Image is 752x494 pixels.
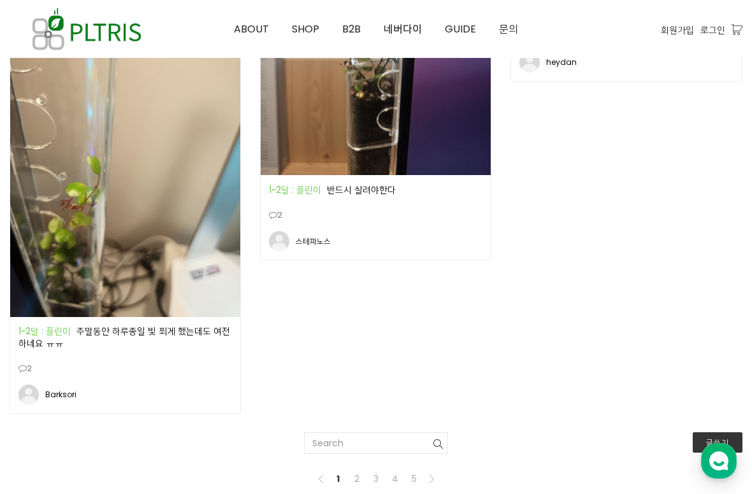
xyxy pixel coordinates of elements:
[499,22,518,36] span: 문의
[45,390,76,399] div: Barksori
[269,184,482,195] div: 반드시 살려야한다
[292,22,319,36] span: SHOP
[700,23,725,37] a: 로그인
[445,22,476,36] span: GUIDE
[433,1,488,58] a: GUIDE
[197,407,212,418] span: 설정
[693,432,742,453] a: 글쓰기
[372,1,433,58] a: 네버다이
[661,23,694,37] a: 회원가입
[18,325,76,337] a: 1~2달 : 플린이
[296,237,331,246] div: 스테파노스
[18,325,231,348] div: 주말동안 하루종일 빛 쬐게 했는데도 여전하네요 ㅠㅠ
[342,22,361,36] span: B2B
[331,1,372,58] a: B2B
[304,432,448,454] input: search
[546,58,577,67] div: heydan
[222,1,280,58] a: ABOUT
[40,407,48,418] span: 홈
[349,471,365,486] a: 2
[18,325,74,337] em: 1~2달 : 플린이
[269,209,282,231] small: 2
[407,471,422,486] a: 5
[330,471,345,486] a: 1
[424,471,439,486] a: Next
[488,1,530,58] a: 문의
[234,22,269,36] span: ABOUT
[4,388,84,420] a: 홈
[84,388,164,420] a: 대화
[280,1,331,58] a: SHOP
[117,408,132,418] span: 대화
[18,362,32,385] small: 2
[269,183,327,196] a: 1~2달 : 플린이
[368,471,384,486] a: 3
[269,183,324,196] em: 1~2달 : 플린이
[387,471,403,486] a: 4
[384,22,422,36] span: 네버다이
[164,388,245,420] a: 설정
